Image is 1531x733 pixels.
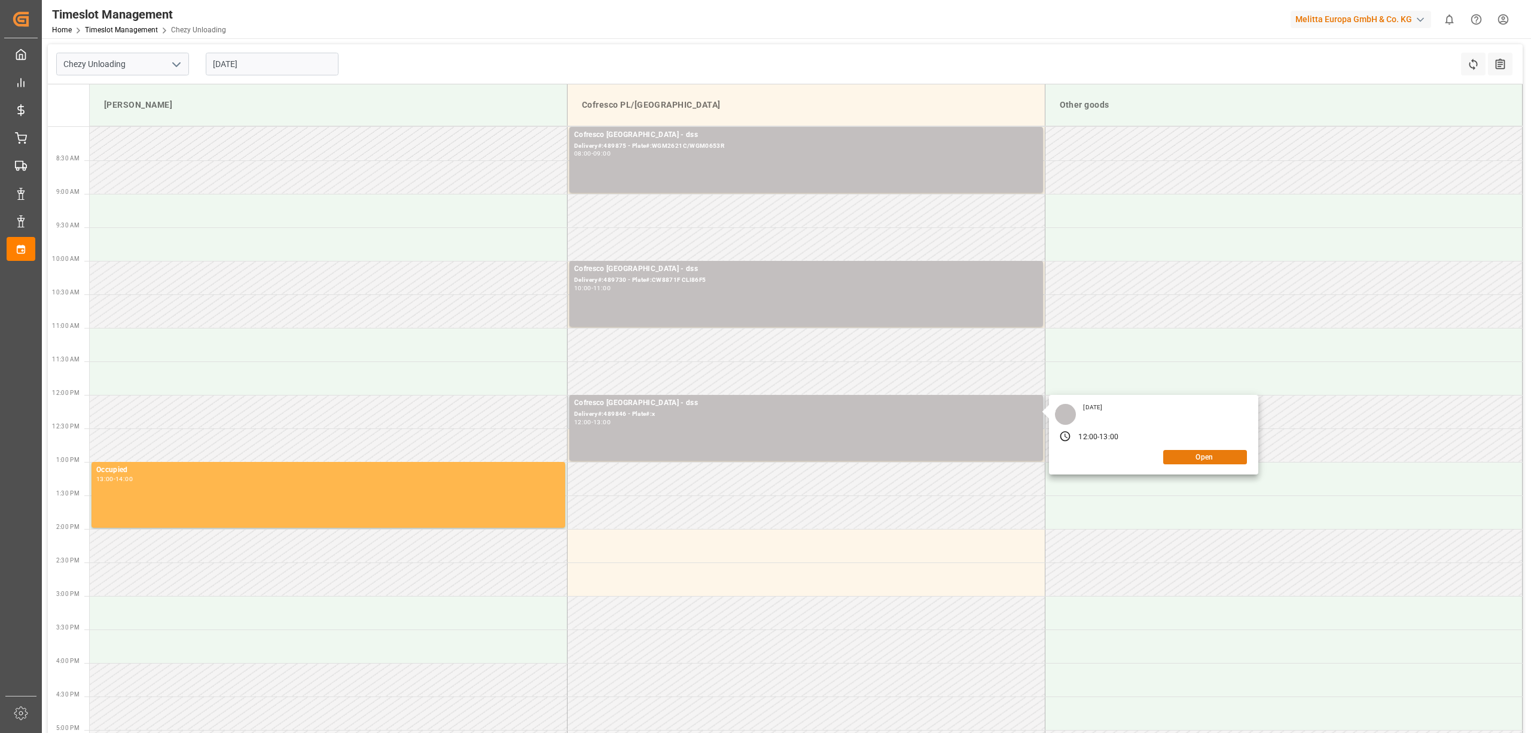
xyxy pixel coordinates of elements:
[56,557,80,564] span: 2:30 PM
[99,94,557,116] div: [PERSON_NAME]
[577,94,1035,116] div: Cofresco PL/[GEOGRAPHIC_DATA]
[1291,11,1431,28] div: Melitta Europa GmbH & Co. KG
[574,285,591,291] div: 10:00
[52,5,226,23] div: Timeslot Management
[52,390,80,396] span: 12:00 PM
[593,285,611,291] div: 11:00
[56,591,80,597] span: 3:00 PM
[574,409,1038,419] div: Delivery#:489846 - Plate#:x
[574,419,591,425] div: 12:00
[593,419,611,425] div: 13:00
[574,263,1038,275] div: Cofresco [GEOGRAPHIC_DATA] - dss
[591,419,593,425] div: -
[96,476,114,482] div: 13:00
[591,285,593,291] div: -
[56,222,80,229] span: 9:30 AM
[56,624,80,631] span: 3:30 PM
[56,188,80,195] span: 9:00 AM
[1055,94,1513,116] div: Other goods
[1099,432,1118,443] div: 13:00
[52,256,80,262] span: 10:00 AM
[115,476,133,482] div: 14:00
[96,464,560,476] div: Occupied
[52,289,80,296] span: 10:30 AM
[56,524,80,530] span: 2:00 PM
[56,490,80,497] span: 1:30 PM
[1078,432,1097,443] div: 12:00
[52,356,80,363] span: 11:30 AM
[52,26,72,34] a: Home
[56,658,80,664] span: 4:00 PM
[85,26,158,34] a: Timeslot Management
[1463,6,1490,33] button: Help Center
[56,457,80,463] span: 1:00 PM
[1291,8,1436,31] button: Melitta Europa GmbH & Co. KG
[1436,6,1463,33] button: show 0 new notifications
[1163,450,1247,464] button: Open
[574,151,591,156] div: 08:00
[56,53,189,75] input: Type to search/select
[56,155,80,162] span: 8:30 AM
[206,53,338,75] input: DD-MM-YYYY
[167,55,185,74] button: open menu
[574,397,1038,409] div: Cofresco [GEOGRAPHIC_DATA] - dss
[52,423,80,430] span: 12:30 PM
[593,151,611,156] div: 09:00
[52,323,80,329] span: 11:00 AM
[1079,403,1106,412] div: [DATE]
[56,725,80,731] span: 5:00 PM
[1097,432,1099,443] div: -
[56,691,80,698] span: 4:30 PM
[574,141,1038,151] div: Delivery#:489875 - Plate#:WGM2621C/WGM0653R
[574,129,1038,141] div: Cofresco [GEOGRAPHIC_DATA] - dss
[591,151,593,156] div: -
[574,275,1038,285] div: Delivery#:489730 - Plate#:CW8871F CLI86F5
[114,476,115,482] div: -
